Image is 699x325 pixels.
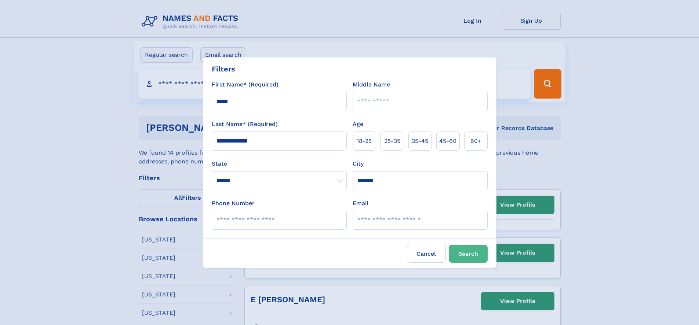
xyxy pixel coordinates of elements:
label: Cancel [407,245,446,263]
span: 18‑25 [357,137,372,145]
label: Last Name* (Required) [212,120,278,129]
label: Email [353,199,368,208]
label: Age [353,120,363,129]
span: 60+ [470,137,481,145]
span: 25‑35 [384,137,400,145]
label: City [353,159,364,168]
label: Middle Name [353,80,390,89]
div: Filters [212,63,235,74]
label: Phone Number [212,199,255,208]
span: 45‑60 [439,137,456,145]
span: 35‑45 [412,137,428,145]
label: State [212,159,347,168]
label: First Name* (Required) [212,80,278,89]
button: Search [449,245,488,263]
